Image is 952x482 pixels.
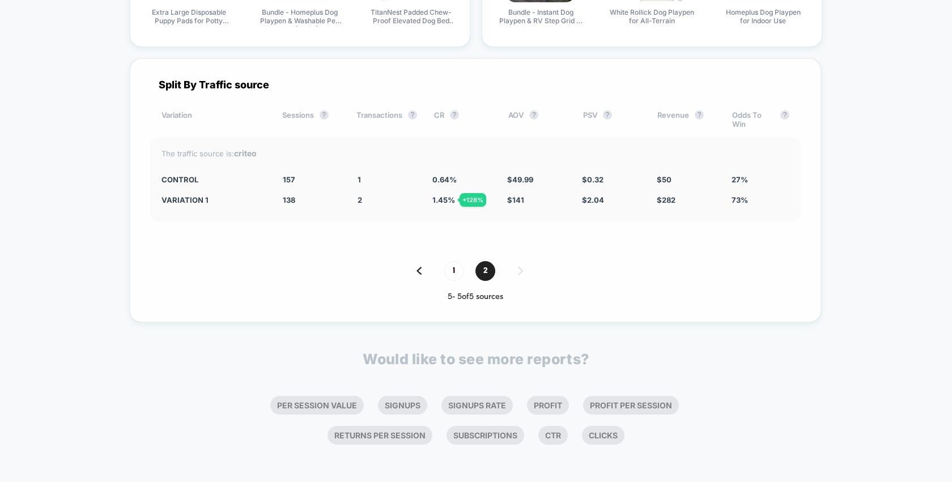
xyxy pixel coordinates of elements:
span: 2 [358,195,362,204]
span: 2 [475,261,495,281]
button: ? [320,110,329,120]
span: White Rollick Dog Playpen for All-Terrain [609,8,694,27]
div: 73% [732,195,789,204]
button: ? [780,110,789,120]
button: ? [529,110,538,120]
button: ? [450,110,459,120]
div: Split By Traffic source [150,79,801,91]
li: Signups [378,396,427,415]
span: $ 282 [657,195,675,204]
span: $ 0.32 [582,175,603,184]
li: Subscriptions [447,426,524,445]
div: Variation [161,110,265,129]
p: Would like to see more reports? [363,351,589,368]
button: ? [695,110,704,120]
div: PSV [583,110,640,129]
li: Profit Per Session [583,396,679,415]
span: 0.64 % [432,175,457,184]
div: CR [434,110,491,129]
span: Extra Large Disposable Puppy Pads for Potty Training and Whelping [146,8,231,27]
button: ? [408,110,417,120]
div: Variation 1 [161,195,266,204]
span: $ 50 [657,175,671,184]
div: The traffic source is: [161,148,789,158]
div: CONTROL [161,175,266,184]
img: pagination back [416,267,422,275]
div: + 128 % [460,193,486,207]
div: Sessions [282,110,339,129]
span: TitanNest Padded Chew-Proof Elevated Dog Bed for Your Chewer [369,8,454,27]
li: Per Session Value [270,396,364,415]
span: 138 [283,195,295,204]
span: 157 [283,175,295,184]
span: 1.45 % [432,195,455,204]
strong: criteo [234,148,257,158]
li: Signups Rate [441,396,513,415]
span: $ 2.04 [582,195,604,204]
li: Clicks [582,426,624,445]
span: Bundle - Homeplus Dog Playpen & Washable Pee Pad (2 PCs) [257,8,342,27]
span: 1 [444,261,464,281]
div: AOV [508,110,566,129]
div: 5 - 5 of 5 sources [150,292,801,302]
span: 1 [358,175,361,184]
span: $ 49.99 [507,175,533,184]
div: Revenue [657,110,715,129]
span: Homeplus Dog Playpen for Indoor Use [721,8,806,27]
li: Returns Per Session [328,426,432,445]
span: Bundle - Instant Dog Playpen & RV Step Grid (2 PCs) [498,8,583,27]
button: ? [603,110,612,120]
li: Ctr [538,426,568,445]
span: $ 141 [507,195,524,204]
div: Transactions [356,110,417,129]
div: 27% [732,175,789,184]
li: Profit [527,396,569,415]
div: Odds To Win [732,110,789,129]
